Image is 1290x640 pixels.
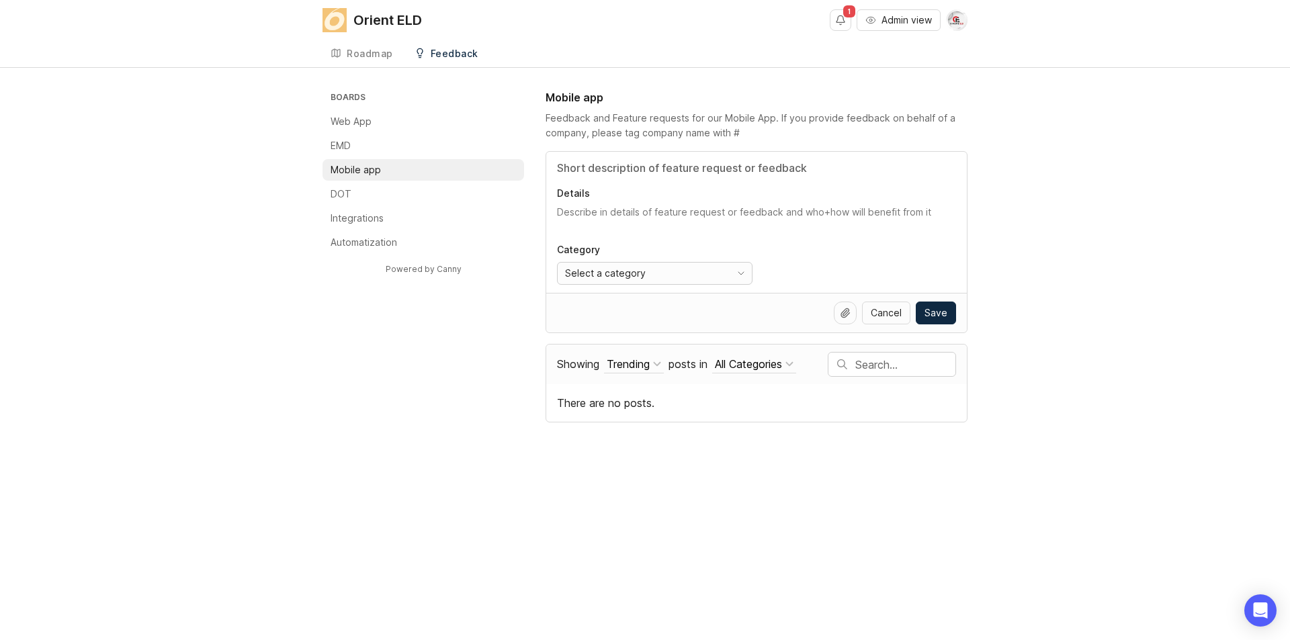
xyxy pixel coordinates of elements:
p: Category [557,243,752,257]
a: DOT [322,183,524,205]
div: Trending [607,357,650,371]
button: Save [916,302,956,324]
svg: toggle icon [730,268,752,279]
div: Roadmap [347,49,393,58]
h1: Mobile app [546,89,603,105]
span: Save [924,306,947,320]
span: Admin view [881,13,932,27]
div: toggle menu [557,262,752,285]
a: EMD [322,135,524,156]
button: Showing [604,355,664,373]
div: Feedback and Feature requests for our Mobile App. If you provide feedback on behalf of a company,... [546,111,967,140]
p: Mobile app [331,163,381,177]
span: 1 [843,5,855,17]
p: Details [557,187,956,200]
div: Open Intercom Messenger [1244,594,1277,627]
p: DOT [331,187,351,201]
p: Integrations [331,212,384,225]
span: Cancel [871,306,902,320]
a: Mobile app [322,159,524,181]
a: Powered by Canny [384,261,464,277]
div: All Categories [715,357,782,371]
a: Roadmap [322,40,401,68]
div: There are no posts. [546,384,967,422]
a: Feedback [406,40,486,68]
button: Notifications [830,9,851,31]
span: Select a category [565,266,646,281]
a: Web App [322,111,524,132]
p: Automatization [331,236,397,249]
span: posts in [669,357,707,371]
textarea: Details [557,205,956,232]
input: Title [557,160,956,176]
div: Orient ELD [353,13,422,27]
p: Web App [331,115,372,128]
a: Automatization [322,232,524,253]
a: Integrations [322,208,524,229]
button: Cancel [862,302,910,324]
span: Showing [557,357,599,371]
img: Orient ELD logo [322,8,347,32]
div: Feedback [431,49,478,58]
input: Search… [855,357,955,372]
p: EMD [331,139,351,152]
button: posts in [712,355,796,373]
img: RTL Tech [946,9,967,31]
button: Admin view [857,9,941,31]
h3: Boards [328,89,524,108]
